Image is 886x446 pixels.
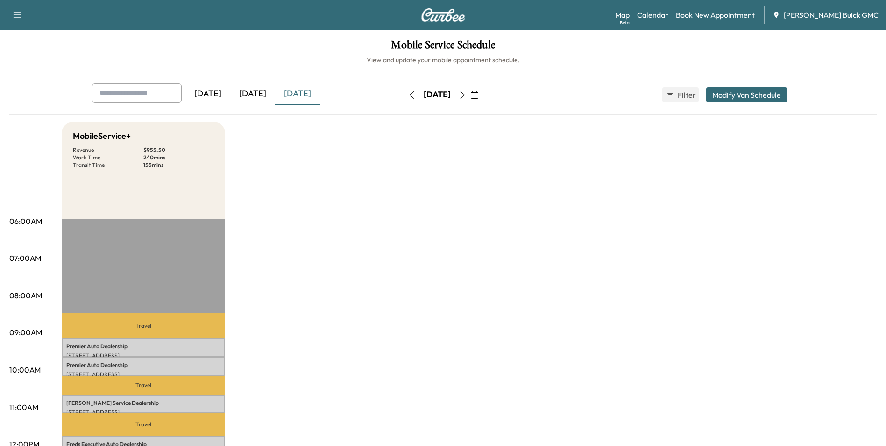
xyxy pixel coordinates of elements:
[66,409,220,416] p: [STREET_ADDRESS]
[9,216,42,227] p: 06:00AM
[620,19,630,26] div: Beta
[73,146,143,154] p: Revenue
[66,352,220,360] p: [STREET_ADDRESS]
[421,8,466,22] img: Curbee Logo
[662,87,699,102] button: Filter
[230,83,275,105] div: [DATE]
[185,83,230,105] div: [DATE]
[615,9,630,21] a: MapBeta
[706,87,787,102] button: Modify Van Schedule
[143,154,214,161] p: 240 mins
[73,154,143,161] p: Work Time
[784,9,879,21] span: [PERSON_NAME] Buick GMC
[143,146,214,154] p: $ 955.50
[275,83,320,105] div: [DATE]
[66,361,220,369] p: Premier Auto Dealership
[9,55,877,65] h6: View and update your mobile appointment schedule.
[424,89,451,101] div: [DATE]
[637,9,668,21] a: Calendar
[678,89,695,101] span: Filter
[66,399,220,407] p: [PERSON_NAME] Service Dealership
[73,161,143,169] p: Transit Time
[676,9,755,21] a: Book New Appointment
[62,376,225,395] p: Travel
[73,129,131,143] h5: MobileService+
[9,252,41,264] p: 07:00AM
[9,327,42,338] p: 09:00AM
[143,161,214,169] p: 153 mins
[66,371,220,378] p: [STREET_ADDRESS]
[9,402,38,413] p: 11:00AM
[62,413,225,435] p: Travel
[66,343,220,350] p: Premier Auto Dealership
[62,313,225,338] p: Travel
[9,39,877,55] h1: Mobile Service Schedule
[9,364,41,375] p: 10:00AM
[9,290,42,301] p: 08:00AM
